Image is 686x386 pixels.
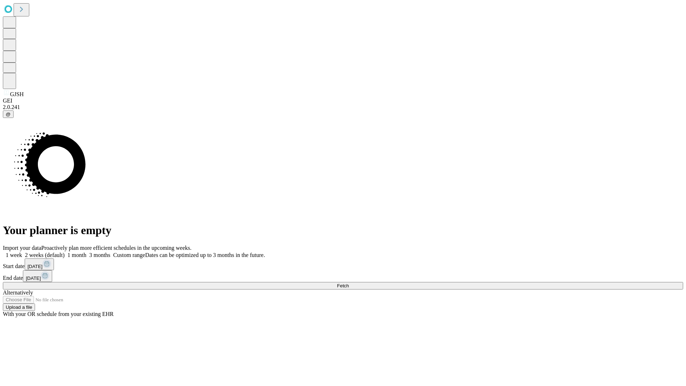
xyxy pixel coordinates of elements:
button: Fetch [3,282,683,289]
span: Fetch [337,283,349,288]
span: With your OR schedule from your existing EHR [3,311,114,317]
div: 2.0.241 [3,104,683,110]
button: Upload a file [3,303,35,311]
span: 2 weeks (default) [25,252,65,258]
span: Dates can be optimized up to 3 months in the future. [145,252,265,258]
div: End date [3,270,683,282]
span: 3 months [89,252,110,258]
span: [DATE] [28,264,43,269]
span: @ [6,112,11,117]
div: GEI [3,98,683,104]
span: [DATE] [26,276,41,281]
span: 1 week [6,252,22,258]
div: Start date [3,258,683,270]
h1: Your planner is empty [3,224,683,237]
span: GJSH [10,91,24,97]
span: Proactively plan more efficient schedules in the upcoming weeks. [41,245,192,251]
span: Import your data [3,245,41,251]
span: Custom range [113,252,145,258]
button: [DATE] [23,270,52,282]
span: Alternatively [3,289,33,296]
span: 1 month [68,252,86,258]
button: [DATE] [25,258,54,270]
button: @ [3,110,14,118]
